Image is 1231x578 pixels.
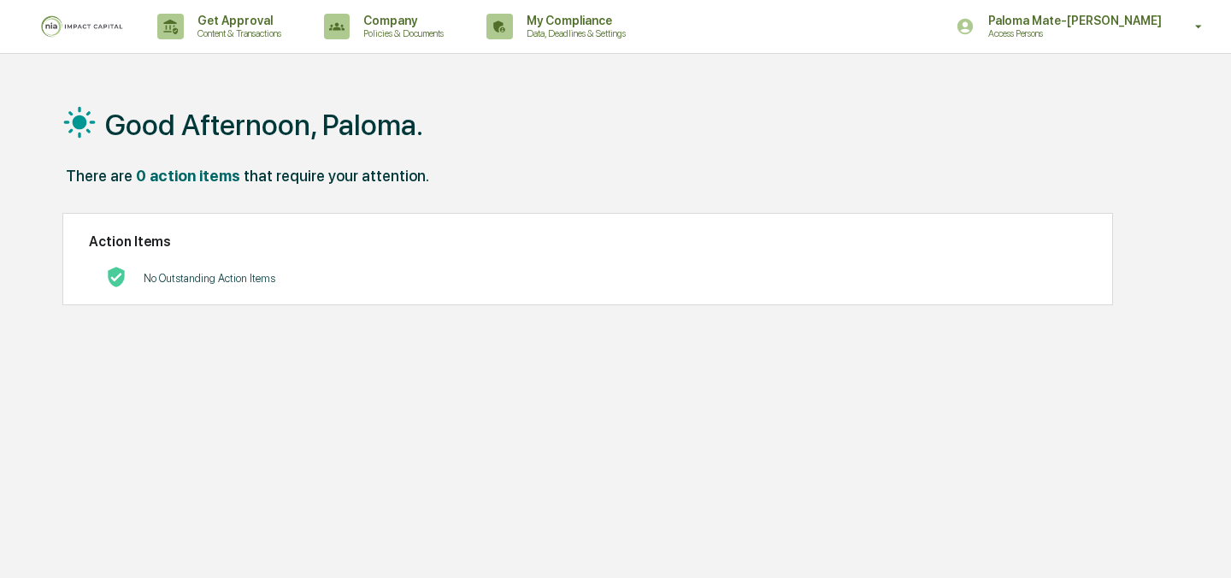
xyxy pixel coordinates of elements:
div: that require your attention. [244,167,429,185]
p: Data, Deadlines & Settings [513,27,634,39]
p: No Outstanding Action Items [144,272,275,285]
p: Access Persons [975,27,1142,39]
p: Policies & Documents [350,27,452,39]
img: logo [41,15,123,38]
p: Content & Transactions [184,27,290,39]
div: There are [66,167,133,185]
p: Get Approval [184,14,290,27]
p: My Compliance [513,14,634,27]
h2: Action Items [89,233,1086,250]
p: Company [350,14,452,27]
div: 0 action items [136,167,240,185]
p: Paloma Mate-[PERSON_NAME] [975,14,1170,27]
img: No Actions logo [106,267,127,287]
h1: Good Afternoon, Paloma. [105,108,423,142]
